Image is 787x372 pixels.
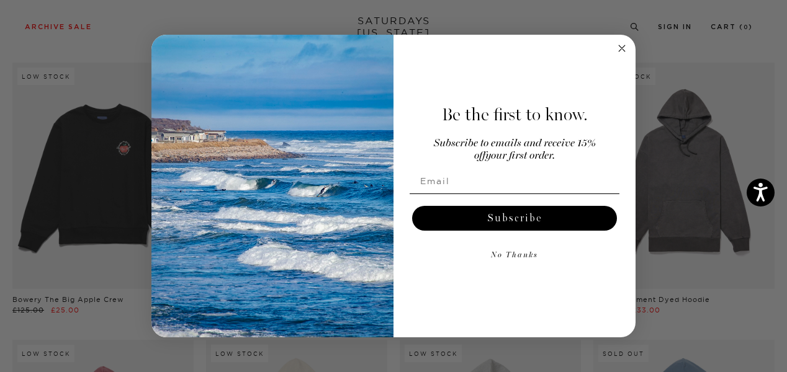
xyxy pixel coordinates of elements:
span: Be the first to know. [442,104,588,125]
button: Close dialog [614,41,629,56]
span: your first order. [485,151,555,161]
button: No Thanks [410,243,619,268]
input: Email [410,169,619,193]
img: 125c788d-000d-4f3e-b05a-1b92b2a23ec9.jpeg [151,35,393,337]
button: Subscribe [412,206,617,231]
span: off [474,151,485,161]
span: Subscribe to emails and receive 15% [434,138,596,149]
